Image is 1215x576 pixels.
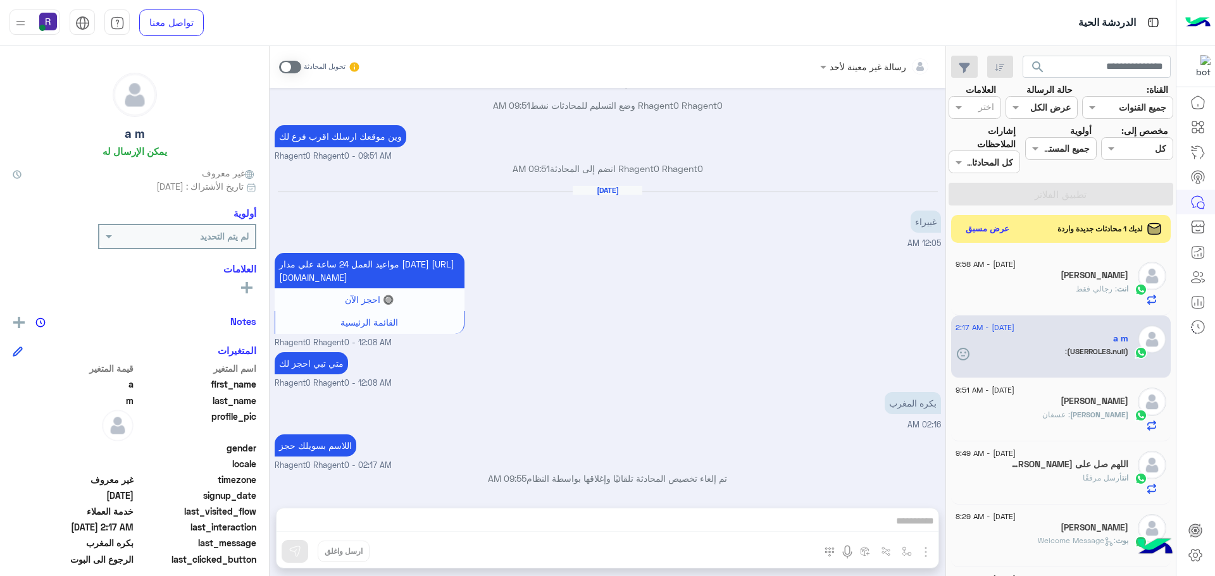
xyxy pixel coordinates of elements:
span: Rhagent0 Rhagent0 - 12:08 AM [275,337,392,349]
label: إشارات الملاحظات [949,124,1016,151]
p: 3/9/2025, 9:51 AM [275,125,406,147]
h5: اللهم صل على سيدنا محمد [1007,459,1128,470]
span: 09:51 AM [493,100,530,111]
span: مواعيد العمل 24 ساعة علي مدار [DATE] [URL][DOMAIN_NAME] [279,259,454,283]
h6: المتغيرات [218,345,256,356]
span: signup_date [136,489,257,502]
h6: أولوية [234,207,256,219]
button: search [1023,56,1054,83]
span: اسم المتغير [136,362,257,375]
p: تم إلغاء تخصيص المحادثة تلقائيًا وإغلاقها بواسطة النظام [275,472,941,485]
span: بكره المغرب [13,536,134,549]
span: 09:55 AM [488,473,526,484]
label: القناة: [1147,83,1168,96]
span: [DATE] - 9:58 AM [956,259,1016,270]
p: الدردشة الحية [1078,15,1136,32]
p: Rhagent0 Rhagent0 انضم إلى المحادثة [275,162,941,175]
span: last_message [136,536,257,549]
span: بوت [1116,536,1128,545]
span: a [13,377,134,391]
span: قيمة المتغير [13,362,134,375]
span: القائمة الرئيسية [340,317,398,328]
img: defaultAdmin.png [1138,325,1166,353]
span: 🔘 احجز الآن [345,294,394,305]
span: locale [136,457,257,470]
img: WhatsApp [1135,283,1147,296]
span: null [13,457,134,470]
span: انت [1117,284,1128,293]
span: عسفان [1042,410,1070,419]
p: 4/9/2025, 12:08 AM [275,352,348,374]
img: defaultAdmin.png [1138,514,1166,542]
img: tab [1145,15,1161,30]
span: Rhagent0 Rhagent0 - 02:17 AM [275,460,392,472]
img: defaultAdmin.png [1138,262,1166,290]
img: WhatsApp [1135,409,1147,422]
span: Rhagent0 Rhagent0 - 09:51 AM [275,150,392,162]
span: : Welcome Message [1038,536,1116,545]
img: WhatsApp [1135,472,1147,485]
img: defaultAdmin.png [113,73,156,116]
span: 12:05 AM [907,238,941,248]
label: مخصص إلى: [1121,124,1168,137]
div: اختر [978,100,996,116]
a: tab [104,9,130,36]
span: 2025-09-03T06:48:08.471Z [13,489,134,502]
span: [PERSON_NAME] [1070,410,1128,419]
span: gender [136,441,257,455]
span: last_clicked_button [136,553,257,566]
img: userImage [39,13,57,30]
label: العلامات [966,83,996,96]
p: 4/9/2025, 2:17 AM [275,434,356,457]
span: [DATE] - 8:29 AM [956,511,1016,522]
button: عرض مسبق [961,220,1015,238]
img: defaultAdmin.png [102,410,134,441]
span: غير معروف [202,166,256,180]
span: (USERROLES.null) [1067,346,1128,356]
span: profile_pic [136,410,257,439]
img: notes [35,317,46,328]
span: غير معروف [13,473,134,486]
span: انت [1122,473,1128,482]
span: 09:51 AM [513,163,550,174]
h5: Omar [1061,522,1128,533]
span: 02:16 AM [907,420,941,429]
span: رجالي فقط [1076,284,1117,293]
img: defaultAdmin.png [1138,451,1166,479]
span: [DATE] - 9:49 AM [956,448,1016,459]
button: تطبيق الفلاتر [949,183,1173,205]
span: : [1065,346,1067,356]
span: الرجوع الى البوت [13,553,134,566]
h6: [DATE] [573,186,642,195]
label: أولوية [1070,124,1092,137]
span: تاريخ الأشتراك : [DATE] [156,180,244,193]
span: [DATE] - 2:17 AM [956,322,1014,333]
a: تواصل معنا [139,9,204,36]
h5: a m [125,126,144,141]
span: [DATE] - 9:51 AM [956,384,1014,396]
small: تحويل المحادثة [304,62,346,72]
img: tab [75,16,90,30]
h6: العلامات [13,263,256,274]
button: ارسل واغلق [318,541,370,562]
span: last_interaction [136,520,257,534]
img: defaultAdmin.png [1138,388,1166,416]
h5: Mohamed Farouk [1061,396,1128,407]
span: خدمة العملاء [13,505,134,518]
span: أرسل مرفقًا [1083,473,1122,482]
h6: Notes [230,316,256,327]
img: tab [110,16,125,30]
img: 322853014244696 [1188,55,1211,78]
img: hulul-logo.png [1133,525,1177,570]
p: Rhagent0 Rhagent0 وضع التسليم للمحادثات نشط [275,99,941,112]
h5: السعيدي [1061,270,1128,281]
p: 4/9/2025, 12:05 AM [911,211,941,233]
span: first_name [136,377,257,391]
label: حالة الرسالة [1026,83,1073,96]
span: last_visited_flow [136,505,257,518]
h6: يمكن الإرسال له [103,145,167,157]
span: 2025-09-03T23:17:16.236Z [13,520,134,534]
img: WhatsApp [1135,346,1147,359]
span: timezone [136,473,257,486]
p: 4/9/2025, 2:16 AM [885,392,941,414]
